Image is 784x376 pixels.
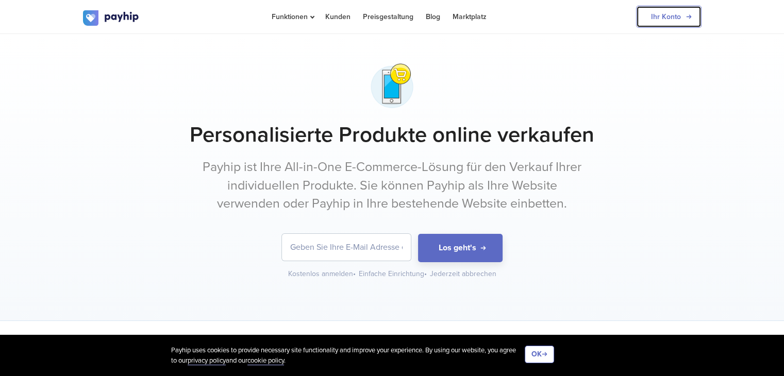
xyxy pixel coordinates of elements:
span: Funktionen [272,12,313,21]
p: Payhip ist Ihre All-in-One E-Commerce-Lösung für den Verkauf Ihrer individuellen Produkte. Sie kö... [199,158,586,213]
button: Los geht's [418,234,503,262]
h1: Personalisierte Produkte online verkaufen [83,122,702,148]
div: Jederzeit abbrechen [430,269,496,279]
a: cookie policy [247,356,284,365]
div: Einfache Einrichtung [359,269,428,279]
span: • [424,269,427,278]
div: Payhip uses cookies to provide necessary site functionality and improve your experience. By using... [171,346,525,366]
img: phone-app-shop-1-gjgog5l6q35667je1tgaw7.png [366,60,418,112]
input: Geben Sie Ihre E-Mail Adresse ein [282,234,411,261]
button: OK [525,346,554,363]
a: privacy policy [188,356,226,365]
img: logo.svg [83,10,140,26]
span: • [353,269,356,278]
a: Ihr Konto [636,6,702,28]
div: Kostenlos anmelden [288,269,357,279]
